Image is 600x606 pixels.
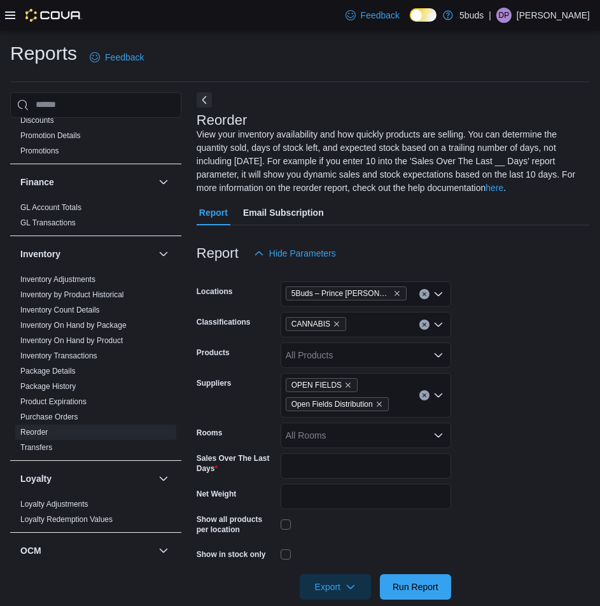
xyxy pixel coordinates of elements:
[269,247,336,260] span: Hide Parameters
[291,287,391,300] span: 5Buds – Prince [PERSON_NAME]
[197,286,233,297] label: Locations
[20,514,113,525] span: Loyalty Redemption Values
[20,131,81,140] a: Promotion Details
[20,146,59,155] a: Promotions
[375,400,383,408] button: Remove Open Fields Distribution from selection in this group
[419,320,429,330] button: Clear input
[517,8,590,23] p: [PERSON_NAME]
[20,115,54,125] span: Discounts
[20,290,124,300] span: Inventory by Product Historical
[393,581,438,593] span: Run Report
[20,412,78,422] span: Purchase Orders
[286,286,407,300] span: 5Buds – Prince Albert
[20,176,153,188] button: Finance
[307,574,363,600] span: Export
[419,289,429,299] button: Clear input
[105,51,144,64] span: Feedback
[499,8,510,23] span: DP
[291,379,342,391] span: OPEN FIELDS
[333,320,340,328] button: Remove CANNABIS from selection in this group
[20,336,123,345] a: Inventory On Hand by Product
[10,41,77,66] h1: Reports
[156,471,171,486] button: Loyalty
[10,568,181,589] div: OCM
[344,381,352,389] button: Remove OPEN FIELDS from selection in this group
[20,571,99,581] span: OCM Weekly Inventory
[156,543,171,558] button: OCM
[20,335,123,346] span: Inventory On Hand by Product
[20,544,153,557] button: OCM
[249,241,341,266] button: Hide Parameters
[20,515,113,524] a: Loyalty Redemption Values
[20,366,76,376] span: Package Details
[197,549,266,560] label: Show in stock only
[361,9,400,22] span: Feedback
[243,200,324,225] span: Email Subscription
[433,320,443,330] button: Open list of options
[419,390,429,400] button: Clear input
[286,397,389,411] span: Open Fields Distribution
[197,348,230,358] label: Products
[199,200,228,225] span: Report
[20,321,127,330] a: Inventory On Hand by Package
[340,3,405,28] a: Feedback
[20,218,76,228] span: GL Transactions
[20,146,59,156] span: Promotions
[20,202,81,213] span: GL Account Totals
[20,130,81,141] span: Promotion Details
[20,274,95,285] span: Inventory Adjustments
[156,174,171,190] button: Finance
[20,544,41,557] h3: OCM
[20,443,52,452] a: Transfers
[10,200,181,236] div: Finance
[20,351,97,361] span: Inventory Transactions
[20,412,78,421] a: Purchase Orders
[197,246,239,261] h3: Report
[85,45,149,70] a: Feedback
[197,113,247,128] h3: Reorder
[197,453,276,474] label: Sales Over The Last Days
[20,472,52,485] h3: Loyalty
[291,318,330,330] span: CANNABIS
[20,203,81,212] a: GL Account Totals
[410,8,436,22] input: Dark Mode
[20,381,76,391] span: Package History
[20,305,100,315] span: Inventory Count Details
[197,378,232,388] label: Suppliers
[20,290,124,299] a: Inventory by Product Historical
[20,320,127,330] span: Inventory On Hand by Package
[20,427,48,437] span: Reorder
[380,574,451,600] button: Run Report
[20,248,153,260] button: Inventory
[20,572,99,581] a: OCM Weekly Inventory
[433,430,443,440] button: Open list of options
[20,500,88,509] a: Loyalty Adjustments
[433,289,443,299] button: Open list of options
[300,574,371,600] button: Export
[156,246,171,262] button: Inventory
[286,317,346,331] span: CANNABIS
[10,113,181,164] div: Discounts & Promotions
[286,378,358,392] span: OPEN FIELDS
[433,390,443,400] button: Open list of options
[197,128,583,195] div: View your inventory availability and how quickly products are selling. You can determine the quan...
[20,116,54,125] a: Discounts
[10,497,181,532] div: Loyalty
[197,317,251,327] label: Classifications
[20,248,60,260] h3: Inventory
[20,428,48,437] a: Reorder
[485,183,503,193] a: here
[20,275,95,284] a: Inventory Adjustments
[291,398,373,411] span: Open Fields Distribution
[197,489,236,499] label: Net Weight
[20,472,153,485] button: Loyalty
[459,8,484,23] p: 5buds
[10,272,181,460] div: Inventory
[20,351,97,360] a: Inventory Transactions
[197,428,223,438] label: Rooms
[433,350,443,360] button: Open list of options
[20,306,100,314] a: Inventory Count Details
[496,8,512,23] div: Dustin Pilon
[20,397,87,406] a: Product Expirations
